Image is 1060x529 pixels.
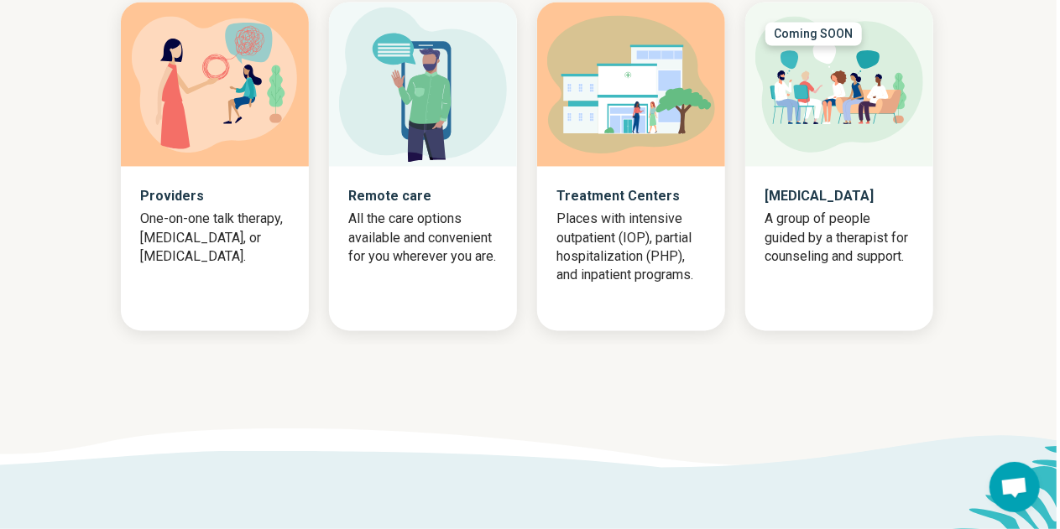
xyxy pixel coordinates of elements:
p: Remote care [349,186,497,206]
p: Providers [141,186,289,206]
p: One-on-one talk therapy, [MEDICAL_DATA], or [MEDICAL_DATA]. [141,210,289,266]
p: All the care options available and convenient for you wherever you are. [349,210,497,266]
p: A group of people guided by a therapist for counseling and support. [765,210,913,266]
div: Open chat [990,462,1040,512]
p: Treatment Centers [557,186,705,206]
p: Places with intensive outpatient (IOP), partial hospitalization (PHP), and inpatient programs. [557,210,705,285]
p: [MEDICAL_DATA] [765,186,913,206]
div: Coming SOON [765,22,862,45]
